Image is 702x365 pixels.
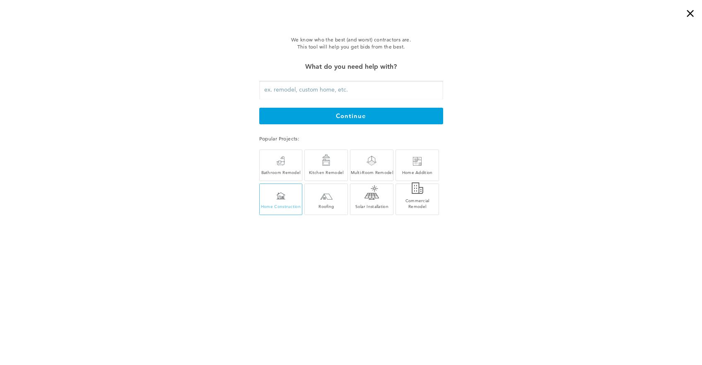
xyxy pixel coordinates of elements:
[260,203,302,209] div: Home Construction
[396,198,439,209] div: Commercial Remodel
[350,169,393,175] div: Multi-Room Remodel
[305,203,347,209] div: Roofing
[259,108,443,124] button: continue
[218,36,485,51] div: We know who the best (and worst) contractors are. This tool will help you get bids from the best.
[259,61,443,73] div: What do you need help with?
[543,305,692,355] iframe: Drift Widget Chat Controller
[259,81,443,99] input: ex. remodel, custom home, etc.
[350,203,393,209] div: Solar Installation
[260,169,302,175] div: Bathroom Remodel
[305,169,347,175] div: Kitchen Remodel
[259,134,443,143] div: Popular Projects:
[396,169,439,175] div: Home Addition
